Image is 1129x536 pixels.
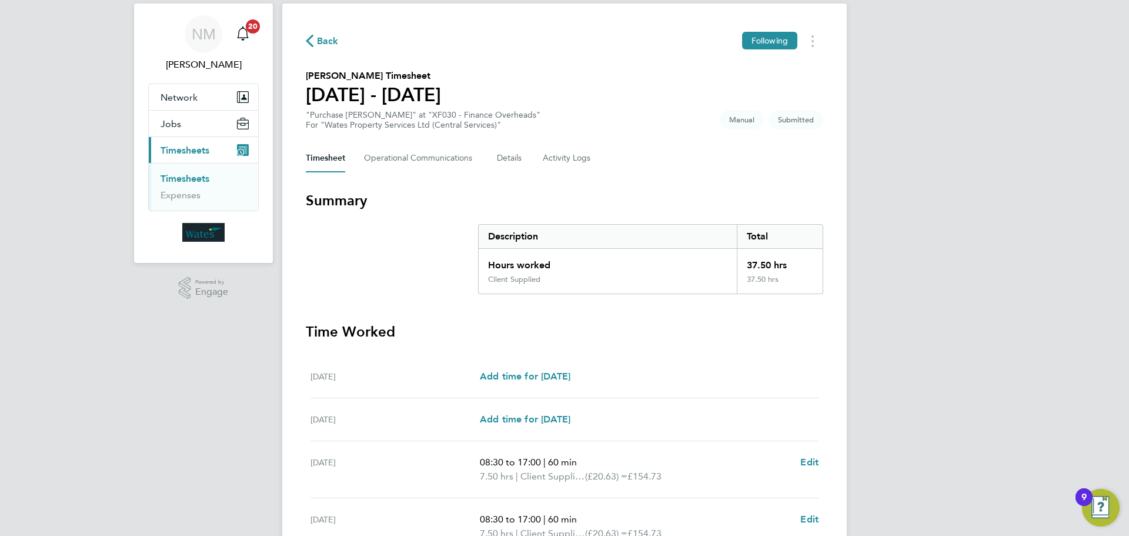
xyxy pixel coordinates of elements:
span: Add time for [DATE] [480,414,570,425]
a: Add time for [DATE] [480,369,570,384]
button: Timesheets Menu [802,32,823,50]
span: Jobs [161,118,181,129]
div: [DATE] [310,455,480,484]
a: Expenses [161,189,201,201]
button: Network [149,84,258,110]
div: Timesheets [149,163,258,211]
span: 60 min [548,514,577,525]
button: Following [742,32,797,49]
span: Timesheets [161,145,209,156]
button: Jobs [149,111,258,137]
span: NM [192,26,216,42]
span: 7.50 hrs [480,471,513,482]
a: Edit [800,455,819,470]
button: Timesheets [149,137,258,163]
span: 60 min [548,457,577,468]
a: Edit [800,512,819,527]
span: Edit [800,457,819,468]
div: [DATE] [310,412,480,427]
span: | [516,471,518,482]
div: Description [479,225,737,248]
a: Timesheets [161,173,209,184]
div: Client Supplied [488,275,540,284]
span: Following [751,35,788,46]
a: Add time for [DATE] [480,412,570,427]
span: 20 [246,19,260,34]
h3: Summary [306,191,823,210]
span: 08:30 to 17:00 [480,457,541,468]
button: Operational Communications [364,144,478,172]
span: 08:30 to 17:00 [480,514,541,525]
span: Add time for [DATE] [480,371,570,382]
h1: [DATE] - [DATE] [306,83,441,106]
span: Nicola Merchant [148,58,259,72]
button: Open Resource Center, 9 new notifications [1082,489,1120,527]
div: [DATE] [310,369,480,384]
div: "Purchase [PERSON_NAME]" at "XF030 - Finance Overheads" [306,110,540,130]
div: Hours worked [479,249,737,275]
span: | [543,457,546,468]
span: This timesheet was manually created. [720,110,764,129]
span: This timesheet is Submitted. [769,110,823,129]
button: Back [306,34,339,48]
span: | [543,514,546,525]
span: Powered by [195,277,228,287]
button: Timesheet [306,144,345,172]
div: 37.50 hrs [737,249,823,275]
a: Go to home page [148,223,259,242]
nav: Main navigation [134,4,273,263]
div: For "Wates Property Services Ltd (Central Services)" [306,120,540,130]
span: Engage [195,287,228,297]
img: wates-logo-retina.png [182,223,225,242]
h2: [PERSON_NAME] Timesheet [306,69,441,83]
span: Edit [800,514,819,525]
span: Back [317,34,339,48]
span: Client Supplied [520,470,585,484]
div: Total [737,225,823,248]
button: Details [497,144,524,172]
span: (£20.63) = [585,471,627,482]
div: 9 [1081,497,1087,512]
div: Summary [478,224,823,294]
div: 37.50 hrs [737,275,823,294]
span: £154.73 [627,471,662,482]
button: Activity Logs [543,144,592,172]
a: 20 [231,15,255,53]
a: NM[PERSON_NAME] [148,15,259,72]
a: Powered byEngage [179,277,229,299]
span: Network [161,92,198,103]
h3: Time Worked [306,322,823,341]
